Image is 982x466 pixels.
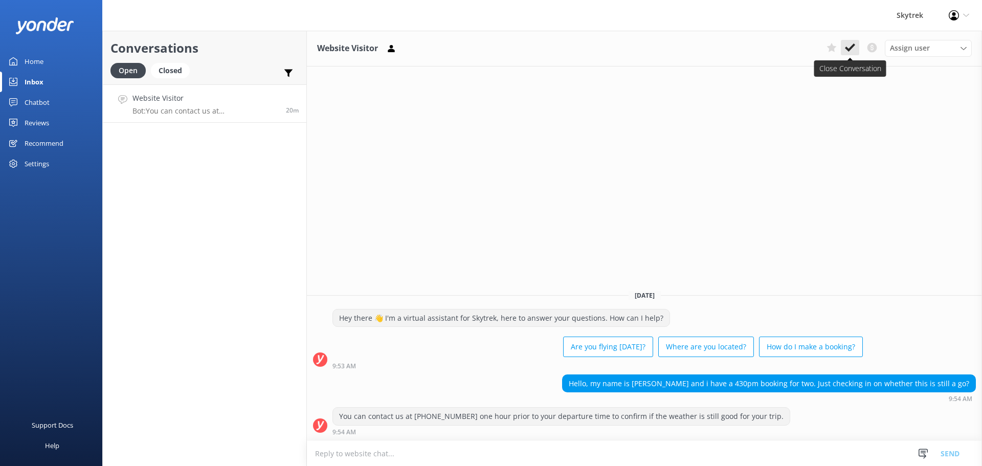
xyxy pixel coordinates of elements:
[562,395,976,402] div: Oct 13 2025 09:54am (UTC +13:00) Pacific/Auckland
[629,291,661,300] span: [DATE]
[103,84,306,123] a: Website VisitorBot:You can contact us at [PHONE_NUMBER] one hour prior to your departure time to ...
[286,106,299,115] span: Oct 13 2025 09:54am (UTC +13:00) Pacific/Auckland
[151,64,195,76] a: Closed
[759,337,863,357] button: How do I make a booking?
[890,42,930,54] span: Assign user
[25,72,43,92] div: Inbox
[317,42,378,55] h3: Website Visitor
[563,337,653,357] button: Are you flying [DATE]?
[32,415,73,435] div: Support Docs
[332,429,356,435] strong: 9:54 AM
[25,92,50,113] div: Chatbot
[333,408,790,425] div: You can contact us at [PHONE_NUMBER] one hour prior to your departure time to confirm if the weat...
[132,93,278,104] h4: Website Visitor
[110,38,299,58] h2: Conversations
[332,428,790,435] div: Oct 13 2025 09:54am (UTC +13:00) Pacific/Auckland
[45,435,59,456] div: Help
[885,40,972,56] div: Assign User
[132,106,278,116] p: Bot: You can contact us at [PHONE_NUMBER] one hour prior to your departure time to confirm if the...
[25,113,49,133] div: Reviews
[15,17,74,34] img: yonder-white-logo.png
[332,362,863,369] div: Oct 13 2025 09:53am (UTC +13:00) Pacific/Auckland
[25,153,49,174] div: Settings
[25,133,63,153] div: Recommend
[949,396,972,402] strong: 9:54 AM
[333,309,669,327] div: Hey there 👋 I'm a virtual assistant for Skytrek, here to answer your questions. How can I help?
[25,51,43,72] div: Home
[332,363,356,369] strong: 9:53 AM
[151,63,190,78] div: Closed
[110,64,151,76] a: Open
[110,63,146,78] div: Open
[658,337,754,357] button: Where are you located?
[563,375,975,392] div: Hello, my name is [PERSON_NAME] and i have a 430pm booking for two. Just checking in on whether t...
